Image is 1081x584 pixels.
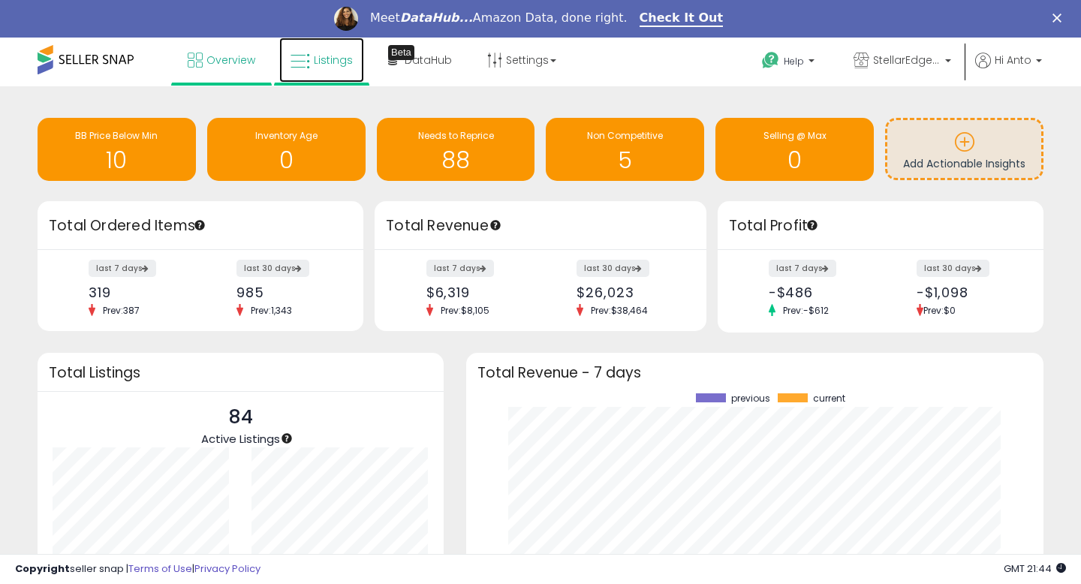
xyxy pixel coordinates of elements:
[15,561,70,576] strong: Copyright
[128,561,192,576] a: Terms of Use
[640,11,724,27] a: Check It Out
[729,215,1032,236] h3: Total Profit
[206,53,255,68] span: Overview
[15,562,260,576] div: seller snap | |
[370,11,628,26] div: Meet Amazon Data, done right.
[215,148,358,173] h1: 0
[903,156,1025,171] span: Add Actionable Insights
[995,53,1031,68] span: Hi Anto
[769,284,869,300] div: -$486
[176,38,266,83] a: Overview
[975,53,1042,86] a: Hi Anto
[1052,14,1067,23] div: Close
[89,260,156,277] label: last 7 days
[887,120,1041,178] a: Add Actionable Insights
[405,53,452,68] span: DataHub
[577,284,679,300] div: $26,023
[546,118,704,181] a: Non Competitive 5
[314,53,353,68] span: Listings
[201,403,280,432] p: 84
[750,40,830,86] a: Help
[75,129,158,142] span: BB Price Below Min
[715,118,874,181] a: Selling @ Max 0
[386,215,695,236] h3: Total Revenue
[553,148,697,173] h1: 5
[45,148,188,173] h1: 10
[813,393,845,404] span: current
[38,118,196,181] a: BB Price Below Min 10
[917,284,1017,300] div: -$1,098
[243,304,300,317] span: Prev: 1,343
[89,284,189,300] div: 319
[433,304,497,317] span: Prev: $8,105
[194,561,260,576] a: Privacy Policy
[917,260,989,277] label: last 30 days
[775,304,836,317] span: Prev: -$612
[255,129,318,142] span: Inventory Age
[418,129,494,142] span: Needs to Reprice
[1004,561,1066,576] span: 2025-10-7 21:44 GMT
[476,38,568,83] a: Settings
[477,367,1032,378] h3: Total Revenue - 7 days
[923,304,956,317] span: Prev: $0
[207,118,366,181] a: Inventory Age 0
[489,218,502,232] div: Tooltip anchor
[384,148,528,173] h1: 88
[731,393,770,404] span: previous
[400,11,473,25] i: DataHub...
[377,118,535,181] a: Needs to Reprice 88
[426,284,529,300] div: $6,319
[577,260,649,277] label: last 30 days
[873,53,941,68] span: StellarEdgeInc
[49,215,352,236] h3: Total Ordered Items
[583,304,655,317] span: Prev: $38,464
[334,7,358,31] img: Profile image for Georgie
[426,260,494,277] label: last 7 days
[236,260,309,277] label: last 30 days
[587,129,663,142] span: Non Competitive
[805,218,819,232] div: Tooltip anchor
[236,284,337,300] div: 985
[842,38,962,86] a: StellarEdgeInc
[49,367,432,378] h3: Total Listings
[723,148,866,173] h1: 0
[279,38,364,83] a: Listings
[784,55,804,68] span: Help
[761,51,780,70] i: Get Help
[280,432,294,445] div: Tooltip anchor
[377,38,463,83] a: DataHub
[193,218,206,232] div: Tooltip anchor
[95,304,147,317] span: Prev: 387
[763,129,827,142] span: Selling @ Max
[769,260,836,277] label: last 7 days
[388,45,414,60] div: Tooltip anchor
[201,431,280,447] span: Active Listings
